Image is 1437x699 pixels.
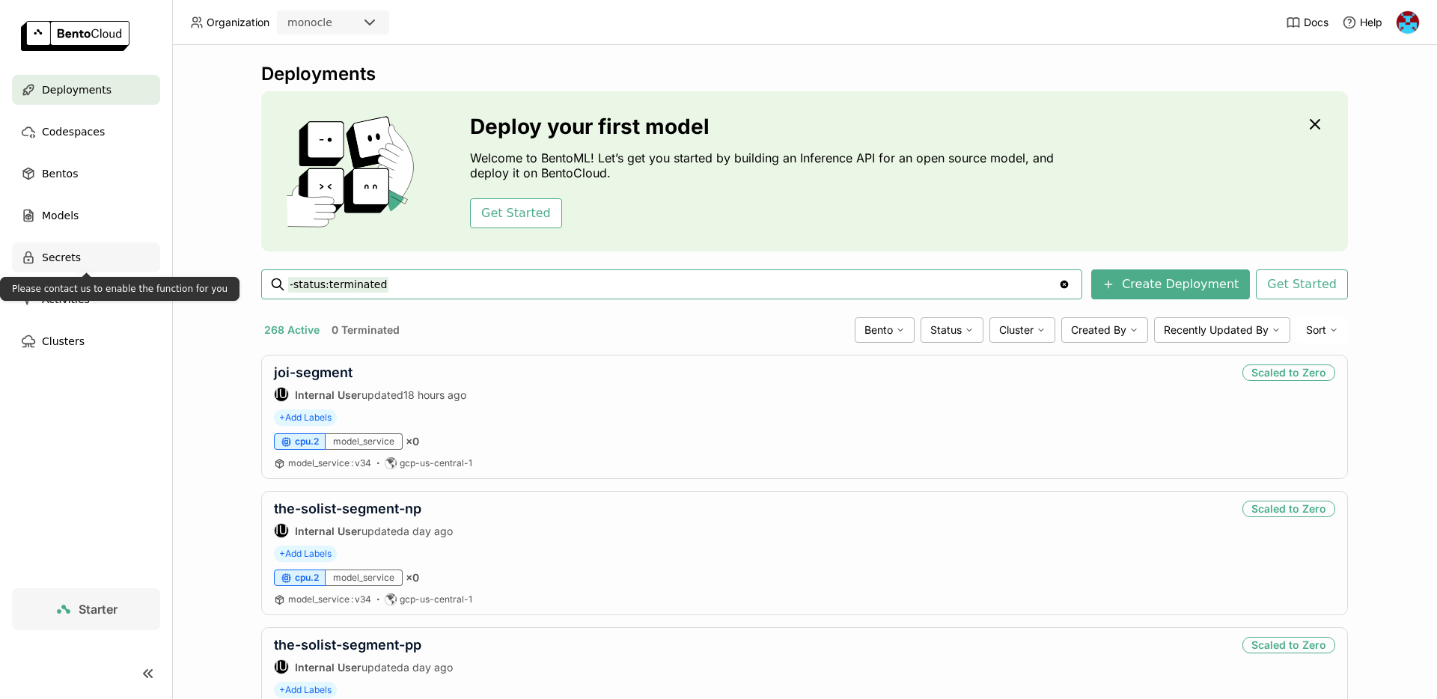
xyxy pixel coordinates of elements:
[400,457,472,469] span: gcp-us-central-1
[1286,15,1328,30] a: Docs
[999,323,1034,337] span: Cluster
[470,115,1061,138] h3: Deploy your first model
[42,207,79,225] span: Models
[351,593,353,605] span: :
[326,570,403,586] div: model_service
[295,661,361,674] strong: Internal User
[12,201,160,231] a: Models
[921,317,983,343] div: Status
[930,323,962,337] span: Status
[42,332,85,350] span: Clusters
[12,159,160,189] a: Bentos
[275,388,288,401] div: IU
[274,659,453,674] div: updated
[274,637,421,653] a: the-solist-segment-pp
[1304,16,1328,29] span: Docs
[274,523,453,538] div: updated
[403,661,453,674] span: a day ago
[288,457,371,468] span: model_service v34
[1154,317,1290,343] div: Recently Updated By
[403,388,466,401] span: 18 hours ago
[1242,637,1335,653] div: Scaled to Zero
[406,435,419,448] span: × 0
[295,525,361,537] strong: Internal User
[42,248,81,266] span: Secrets
[295,388,361,401] strong: Internal User
[470,150,1061,180] p: Welcome to BentoML! Let’s get you started by building an Inference API for an open source model, ...
[274,364,353,380] a: joi-segment
[274,387,289,402] div: Internal User
[1256,269,1348,299] button: Get Started
[275,524,288,537] div: IU
[288,272,1058,296] input: Search
[400,593,472,605] span: gcp-us-central-1
[274,501,421,516] a: the-solist-segment-np
[1360,16,1382,29] span: Help
[1061,317,1148,343] div: Created By
[12,326,160,356] a: Clusters
[274,659,289,674] div: Internal User
[1306,323,1326,337] span: Sort
[1071,323,1126,337] span: Created By
[274,546,337,562] span: +Add Labels
[1242,501,1335,517] div: Scaled to Zero
[989,317,1055,343] div: Cluster
[1091,269,1250,299] button: Create Deployment
[42,81,112,99] span: Deployments
[855,317,915,343] div: Bento
[326,433,403,450] div: model_service
[274,387,466,402] div: updated
[12,242,160,272] a: Secrets
[288,593,371,605] span: model_service v34
[329,320,403,340] button: 0 Terminated
[334,16,335,31] input: Selected monocle.
[274,523,289,538] div: Internal User
[273,115,434,228] img: cover onboarding
[12,117,160,147] a: Codespaces
[12,75,160,105] a: Deployments
[1058,278,1070,290] svg: Clear value
[470,198,562,228] button: Get Started
[1296,317,1348,343] div: Sort
[274,682,337,698] span: +Add Labels
[12,588,160,630] a: Starter
[1242,364,1335,381] div: Scaled to Zero
[79,602,118,617] span: Starter
[295,436,319,448] span: cpu.2
[1397,11,1419,34] img: Oded Valtzer
[288,593,371,605] a: model_service:v34
[261,63,1348,85] div: Deployments
[42,123,105,141] span: Codespaces
[351,457,353,468] span: :
[1164,323,1269,337] span: Recently Updated By
[207,16,269,29] span: Organization
[295,572,319,584] span: cpu.2
[274,409,337,426] span: +Add Labels
[42,165,78,183] span: Bentos
[1342,15,1382,30] div: Help
[275,660,288,674] div: IU
[21,21,129,51] img: logo
[403,525,453,537] span: a day ago
[864,323,893,337] span: Bento
[287,15,332,30] div: monocle
[288,457,371,469] a: model_service:v34
[406,571,419,584] span: × 0
[261,320,323,340] button: 268 Active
